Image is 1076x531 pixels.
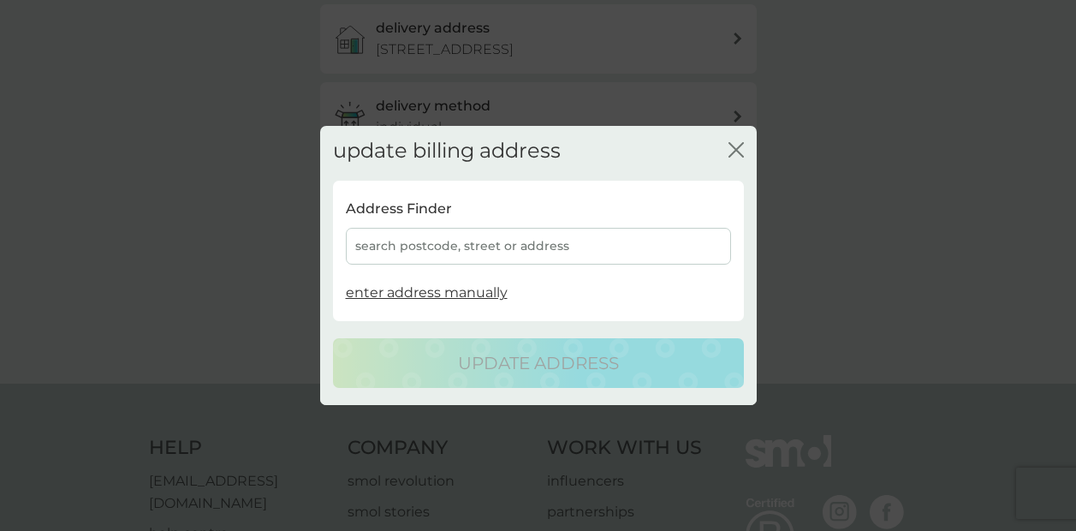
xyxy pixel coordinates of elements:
[346,228,731,265] div: search postcode, street or address
[346,198,452,220] p: Address Finder
[333,139,561,164] h2: update billing address
[333,338,744,388] button: update address
[728,142,744,160] button: close
[458,349,619,377] p: update address
[346,282,508,304] button: enter address manually
[346,284,508,301] span: enter address manually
